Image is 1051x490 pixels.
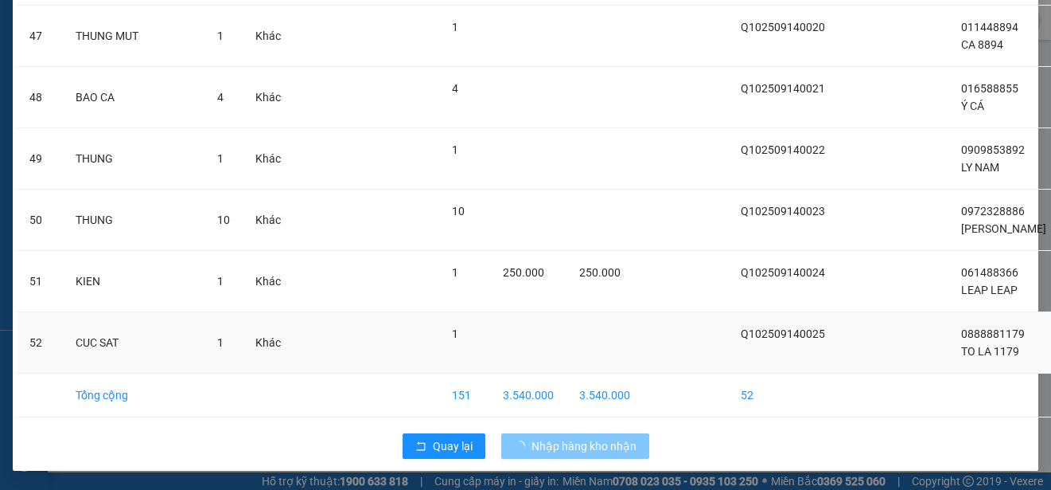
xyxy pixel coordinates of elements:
span: 061488366 [961,266,1018,279]
td: BAO CA [63,67,204,128]
span: Q102509140024 [741,266,825,279]
td: KIEN [63,251,204,312]
span: 0909853892 [961,143,1025,156]
span: Q102509140025 [741,327,825,340]
td: 3.540.000 [566,374,643,417]
span: rollback [415,441,426,453]
span: 0888881179 [961,327,1025,340]
button: Nhập hàng kho nhận [501,433,649,459]
td: THUNG [63,128,204,190]
td: 48 [17,67,63,128]
td: 52 [17,312,63,374]
td: Tổng cộng [63,374,204,417]
td: 3.540.000 [490,374,566,417]
button: rollbackQuay lại [403,433,485,459]
td: CUC SAT [63,312,204,374]
span: 1 [217,275,224,288]
span: Ý CÁ [961,100,984,112]
span: 1 [217,29,224,42]
td: 50 [17,190,63,251]
span: Quay lại [433,437,473,455]
td: THUNG [63,190,204,251]
td: Khác [243,128,294,190]
span: Nhập hàng kho nhận [531,437,636,455]
span: 250.000 [579,266,621,279]
span: LEAP LEAP [961,284,1018,296]
span: 1 [217,152,224,165]
span: Q102509140020 [741,21,825,33]
span: 1 [452,266,458,279]
td: 47 [17,6,63,67]
td: Khác [243,251,294,312]
span: loading [514,441,531,452]
span: 0972328886 [961,205,1025,218]
td: Khác [243,67,294,128]
span: TO LA 1179 [961,345,1019,358]
span: 1 [452,21,458,33]
span: 1 [452,143,458,156]
span: 011448894 [961,21,1018,33]
span: 10 [452,205,465,218]
td: 52 [728,374,838,417]
span: 10 [217,214,230,226]
span: Q102509140021 [741,82,825,95]
td: 151 [439,374,490,417]
span: 1 [452,327,458,340]
span: 250.000 [503,266,544,279]
span: LY NAM [961,161,999,174]
td: THUNG MUT [63,6,204,67]
td: 51 [17,251,63,312]
span: 4 [217,91,224,104]
span: 1 [217,336,224,349]
td: 49 [17,128,63,190]
td: Khác [243,6,294,67]
span: [PERSON_NAME] [961,222,1046,235]
span: CA 8894 [961,38,1003,51]
span: Q102509140022 [741,143,825,156]
span: 4 [452,82,458,95]
span: 016588855 [961,82,1018,95]
td: Khác [243,190,294,251]
span: Q102509140023 [741,205,825,218]
td: Khác [243,312,294,374]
